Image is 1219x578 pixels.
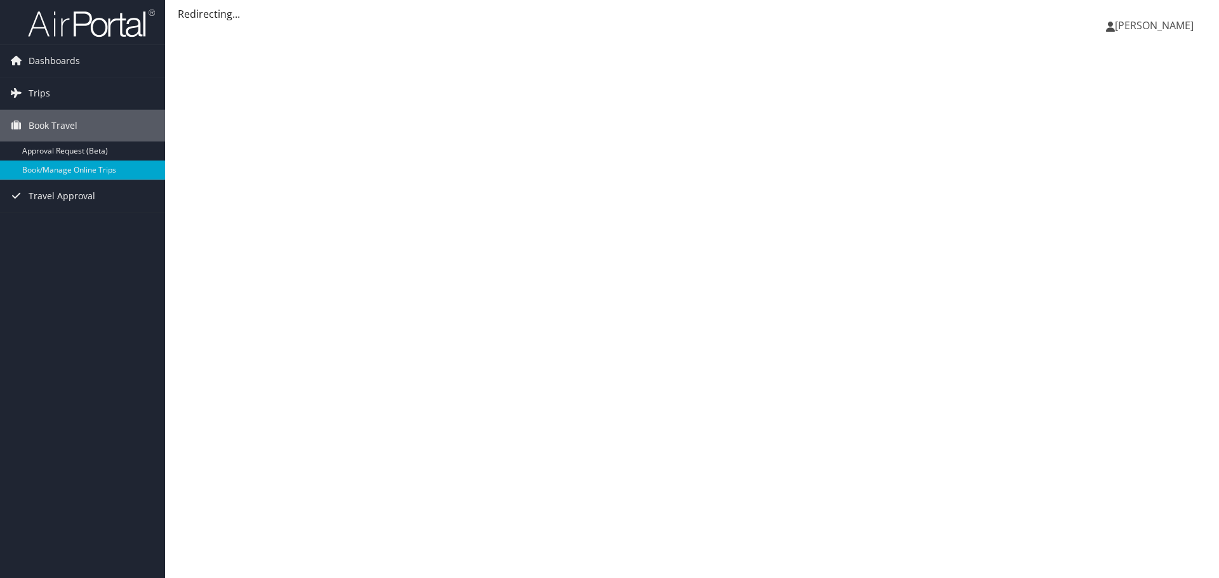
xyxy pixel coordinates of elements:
[1115,18,1194,32] span: [PERSON_NAME]
[29,110,77,141] span: Book Travel
[1106,6,1206,44] a: [PERSON_NAME]
[28,8,155,38] img: airportal-logo.png
[29,45,80,77] span: Dashboards
[29,180,95,212] span: Travel Approval
[29,77,50,109] span: Trips
[178,6,1206,22] div: Redirecting...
